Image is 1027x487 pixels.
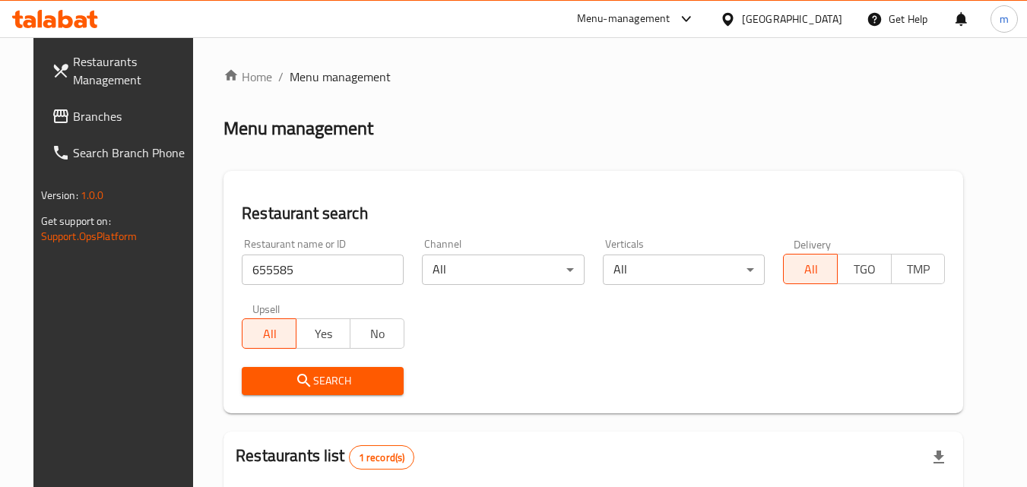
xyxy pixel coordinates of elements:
[349,445,415,470] div: Total records count
[898,258,940,280] span: TMP
[236,444,414,470] h2: Restaurants list
[41,185,78,205] span: Version:
[794,239,832,249] label: Delivery
[242,367,404,395] button: Search
[254,372,391,391] span: Search
[73,144,193,162] span: Search Branch Phone
[223,68,272,86] a: Home
[603,255,765,285] div: All
[577,10,670,28] div: Menu-management
[350,318,404,349] button: No
[350,451,414,465] span: 1 record(s)
[1000,11,1009,27] span: m
[41,211,111,231] span: Get support on:
[249,323,290,345] span: All
[742,11,842,27] div: [GEOGRAPHIC_DATA]
[73,107,193,125] span: Branches
[921,439,957,476] div: Export file
[40,43,205,98] a: Restaurants Management
[41,226,138,246] a: Support.OpsPlatform
[790,258,832,280] span: All
[278,68,284,86] li: /
[844,258,886,280] span: TGO
[357,323,398,345] span: No
[242,318,296,349] button: All
[223,116,373,141] h2: Menu management
[73,52,193,89] span: Restaurants Management
[223,68,963,86] nav: breadcrumb
[422,255,584,285] div: All
[290,68,391,86] span: Menu management
[252,303,281,314] label: Upsell
[837,254,892,284] button: TGO
[296,318,350,349] button: Yes
[303,323,344,345] span: Yes
[81,185,104,205] span: 1.0.0
[242,255,404,285] input: Search for restaurant name or ID..
[40,98,205,134] a: Branches
[242,202,945,225] h2: Restaurant search
[783,254,838,284] button: All
[40,134,205,171] a: Search Branch Phone
[891,254,946,284] button: TMP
